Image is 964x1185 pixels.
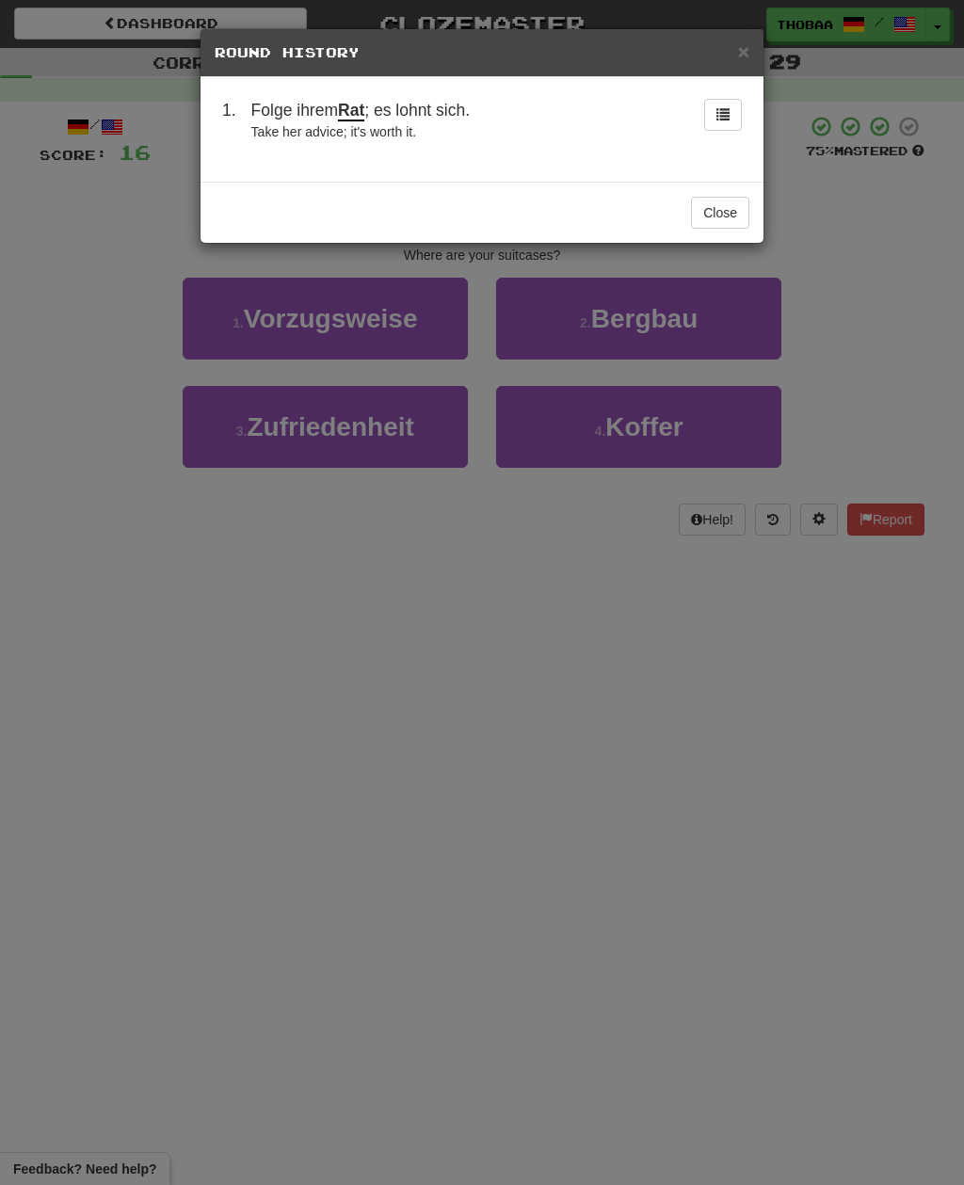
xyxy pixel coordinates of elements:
span: Folge ihrem ; es lohnt sich. [251,101,470,121]
h5: Round History [215,43,749,62]
button: Close [691,197,749,229]
u: Rat [338,101,364,121]
td: 1 . [215,91,244,149]
span: × [738,40,749,62]
button: Close [738,41,749,61]
div: Take her advice; it's worth it. [251,122,682,141]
